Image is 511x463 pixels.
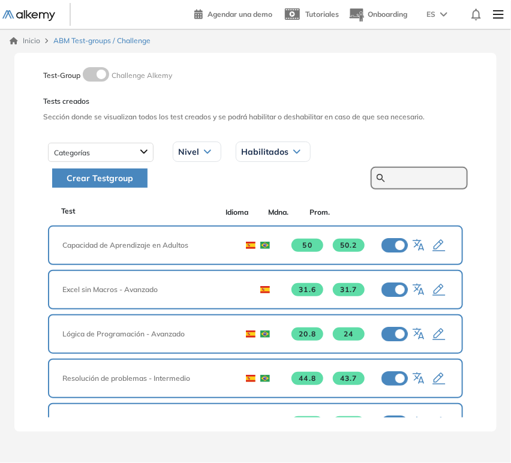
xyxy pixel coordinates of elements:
img: BRA [260,330,270,338]
span: Mdna. [258,207,299,218]
span: Challenge Alkemy [112,71,172,80]
span: Tutoriales [305,10,339,19]
img: ESP [260,286,270,293]
span: 24 [333,327,365,341]
span: Crear Testgroup [67,172,133,185]
span: Capacidad de Aprendizaje en Adultos [62,240,229,251]
span: Nivel [178,147,199,157]
img: Menu [488,2,509,26]
img: ESP [246,330,256,338]
span: 31.6 [291,283,323,296]
span: Tests creados [43,96,468,107]
span: ES [426,9,435,20]
span: Test [61,206,76,217]
span: 31.7 [333,283,365,296]
span: Habilitados [241,147,288,157]
span: 50 [291,239,323,252]
span: Idioma [217,207,258,218]
span: 87.1 [333,416,365,429]
span: Test-Group [43,71,80,80]
img: ESP [246,375,256,382]
img: BRA [260,242,270,249]
a: Agendar una demo [194,6,272,20]
span: Resolución de problemas - Intermedio [62,373,229,384]
img: arrow [440,12,447,17]
span: 44.8 [291,372,323,385]
span: Excel sin Macros - Avanzado [62,284,244,295]
span: Agendar una demo [208,10,272,19]
span: Prom. [299,207,341,218]
a: Inicio [10,35,40,46]
span: 43.7 [333,372,365,385]
span: Onboarding [368,10,407,19]
button: Crear Testgroup [52,169,148,188]
img: BRA [260,375,270,382]
span: Lógica de Programación - Avanzado [62,329,229,339]
button: Onboarding [348,2,407,28]
img: ESP [246,242,256,249]
span: 91.7 [291,416,323,429]
img: Logo [2,10,55,21]
span: ABM Test-groups / Challenge [53,35,151,46]
span: 50.2 [333,239,365,252]
span: 20.8 [291,327,323,341]
span: Sección donde se visualizan todos los test creados y se podrá habilitar o deshabilitar en caso de... [43,112,468,122]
